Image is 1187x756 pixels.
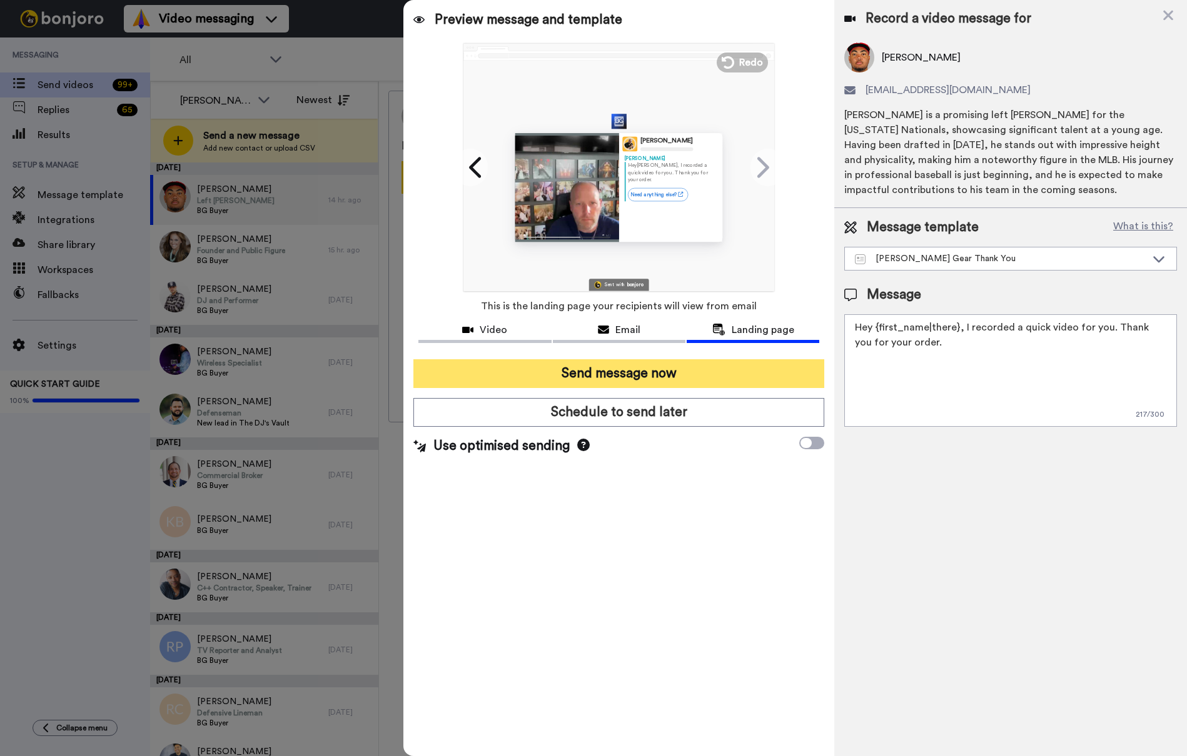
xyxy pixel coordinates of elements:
span: This is the landing page your recipients will view from email [481,292,757,320]
img: Message-temps.svg [855,254,866,264]
span: Message [867,286,921,304]
div: [PERSON_NAME] is a promising left [PERSON_NAME] for the [US_STATE] Nationals, showcasing signific... [844,107,1177,197]
div: Sent with [605,282,625,287]
p: Hey [PERSON_NAME] , I recorded a quick video for you. Thank you for your order. [628,162,717,183]
button: Send message now [413,359,824,388]
div: bonjoro [627,282,644,287]
img: Profile Image [622,136,637,151]
span: Email [615,322,640,337]
a: Need anything else? [628,187,688,201]
img: player-controls-full.svg [515,229,619,241]
span: Landing page [732,322,794,337]
textarea: Hey {first_name|there}, I recorded a quick video for you. Thank you for your order. [844,314,1177,427]
img: Bonjoro Logo [595,281,602,288]
span: Message template [867,218,979,237]
div: [PERSON_NAME] [625,154,717,161]
span: Use optimised sending [433,437,570,455]
div: [PERSON_NAME] [640,137,693,145]
span: Video [480,322,507,337]
button: Schedule to send later [413,398,824,427]
img: 46196e1a-1953-43e2-9474-7124a3468096 [612,114,627,129]
span: [EMAIL_ADDRESS][DOMAIN_NAME] [866,82,1031,97]
button: What is this? [1109,218,1177,237]
div: [PERSON_NAME] Gear Thank You [855,252,1146,265]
